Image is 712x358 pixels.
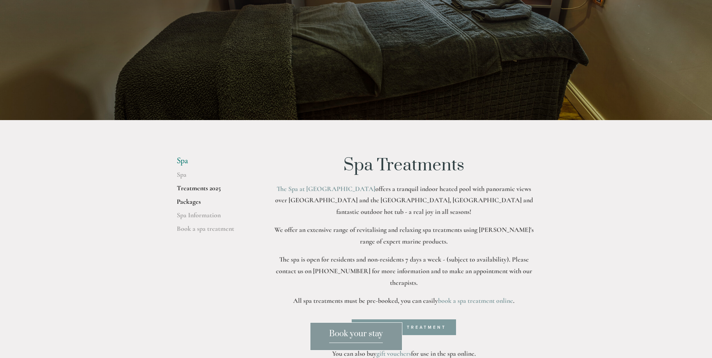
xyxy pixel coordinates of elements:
[177,211,248,224] a: Spa Information
[272,156,536,175] h1: Spa Treatments
[272,183,536,218] p: offers a tranquil indoor heated pool with panoramic views over [GEOGRAPHIC_DATA] and the [GEOGRAP...
[277,185,375,193] a: The Spa at [GEOGRAPHIC_DATA]
[177,156,248,166] li: Spa
[177,224,248,238] a: Book a spa treatment
[177,170,248,184] a: Spa
[272,295,536,307] p: All spa treatments must be pre-booked, you can easily .
[310,322,402,350] a: Book your stay
[177,184,248,197] a: Treatments 2025
[376,349,411,358] a: gift vouchers
[352,319,456,335] a: Book a spa treatment
[274,226,535,245] strong: We offer an extensive range of revitalising and relaxing spa treatments using [PERSON_NAME]'s ran...
[272,254,536,288] p: The spa is open for residents and non-residents 7 days a week - (subject to availability). Please...
[438,296,513,305] a: book a spa treatment online
[329,329,383,343] span: Book your stay
[177,197,248,211] a: Packages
